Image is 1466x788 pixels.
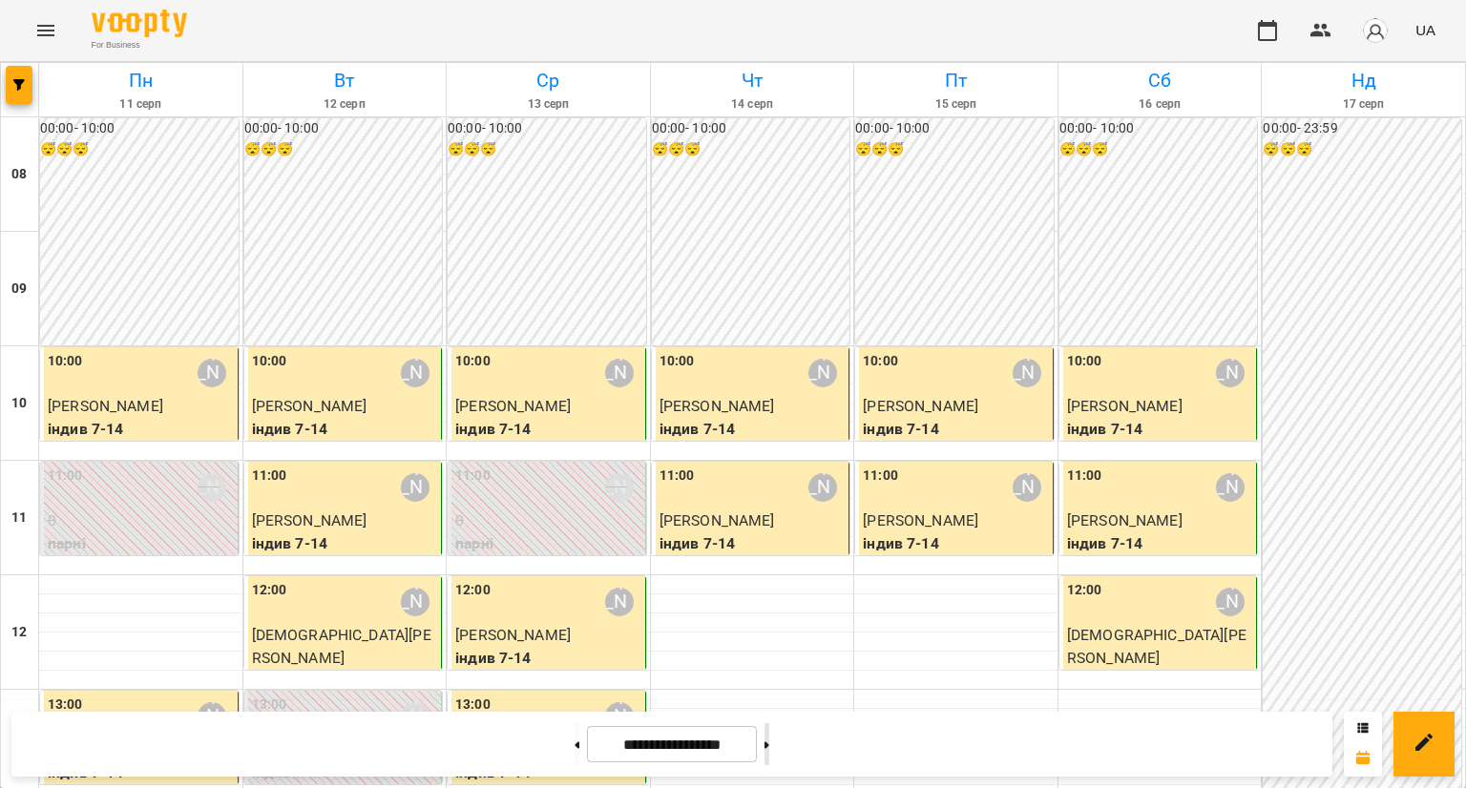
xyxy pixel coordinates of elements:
[40,139,239,160] h6: 😴😴😴
[1216,588,1245,616] div: Вікторія Половинка
[652,139,850,160] h6: 😴😴😴
[42,95,240,114] h6: 11 серп
[252,669,438,692] p: індив 7-14
[252,418,438,441] p: індив 7-14
[863,466,898,487] label: 11:00
[1067,418,1253,441] p: індив 7-14
[455,397,571,415] span: [PERSON_NAME]
[652,118,850,139] h6: 00:00 - 10:00
[244,139,443,160] h6: 😴😴😴
[455,466,491,487] label: 11:00
[252,397,367,415] span: [PERSON_NAME]
[863,511,978,529] span: [PERSON_NAME]
[11,279,27,300] h6: 09
[401,473,429,502] div: Вікторія Половинка
[252,695,287,715] label: 13:00
[252,580,287,601] label: 12:00
[1013,473,1041,502] div: Вікторія Половинка
[660,511,775,529] span: [PERSON_NAME]
[863,418,1049,441] p: індив 7-14
[455,418,641,441] p: індив 7-14
[92,10,187,37] img: Voopty Logo
[401,588,429,616] div: Вікторія Половинка
[455,647,641,670] p: індив 7-14
[48,466,83,487] label: 11:00
[23,8,69,53] button: Menu
[660,418,846,441] p: індив 7-14
[660,351,695,372] label: 10:00
[1067,532,1253,555] p: індив 7-14
[252,466,287,487] label: 11:00
[1013,359,1041,387] div: Вікторія Половинка
[1265,95,1462,114] h6: 17 серп
[1067,351,1102,372] label: 10:00
[1408,12,1443,48] button: UA
[252,351,287,372] label: 10:00
[855,118,1054,139] h6: 00:00 - 10:00
[1067,511,1183,529] span: [PERSON_NAME]
[246,66,444,95] h6: Вт
[455,695,491,715] label: 13:00
[855,139,1054,160] h6: 😴😴😴
[1067,626,1246,667] span: [DEMOGRAPHIC_DATA][PERSON_NAME]
[808,473,837,502] div: Вікторія Половинка
[40,118,239,139] h6: 00:00 - 10:00
[48,532,234,555] p: парні
[252,511,367,529] span: [PERSON_NAME]
[48,509,234,532] p: 0
[455,509,641,532] p: 0
[11,393,27,414] h6: 10
[1216,473,1245,502] div: Вікторія Половинка
[857,95,1055,114] h6: 15 серп
[605,359,634,387] div: Вікторія Половинка
[660,397,775,415] span: [PERSON_NAME]
[660,532,846,555] p: індив 7-14
[654,95,851,114] h6: 14 серп
[448,118,646,139] h6: 00:00 - 10:00
[455,351,491,372] label: 10:00
[1263,118,1461,139] h6: 00:00 - 23:59
[48,351,83,372] label: 10:00
[198,359,226,387] div: Вікторія Половинка
[450,66,647,95] h6: Ср
[401,359,429,387] div: Вікторія Половинка
[1061,95,1259,114] h6: 16 серп
[1067,397,1183,415] span: [PERSON_NAME]
[863,351,898,372] label: 10:00
[605,588,634,616] div: Вікторія Половинка
[42,66,240,95] h6: Пн
[1067,466,1102,487] label: 11:00
[1061,66,1259,95] h6: Сб
[1216,359,1245,387] div: Вікторія Половинка
[1415,20,1435,40] span: UA
[1067,580,1102,601] label: 12:00
[246,95,444,114] h6: 12 серп
[455,580,491,601] label: 12:00
[808,359,837,387] div: Вікторія Половинка
[11,508,27,529] h6: 11
[455,532,641,555] p: парні
[448,139,646,160] h6: 😴😴😴
[660,466,695,487] label: 11:00
[11,622,27,643] h6: 12
[857,66,1055,95] h6: Пт
[11,164,27,185] h6: 08
[244,118,443,139] h6: 00:00 - 10:00
[455,626,571,644] span: [PERSON_NAME]
[1263,139,1461,160] h6: 😴😴😴
[605,473,634,502] div: Вікторія Половинка
[654,66,851,95] h6: Чт
[252,532,438,555] p: індив 7-14
[48,397,163,415] span: [PERSON_NAME]
[48,695,83,715] label: 13:00
[450,95,647,114] h6: 13 серп
[198,473,226,502] div: Вікторія Половинка
[92,39,187,52] span: For Business
[48,418,234,441] p: індив 7-14
[863,397,978,415] span: [PERSON_NAME]
[1059,139,1258,160] h6: 😴😴😴
[1067,669,1253,692] p: індив 7-14
[252,626,431,667] span: [DEMOGRAPHIC_DATA][PERSON_NAME]
[1265,66,1462,95] h6: Нд
[1059,118,1258,139] h6: 00:00 - 10:00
